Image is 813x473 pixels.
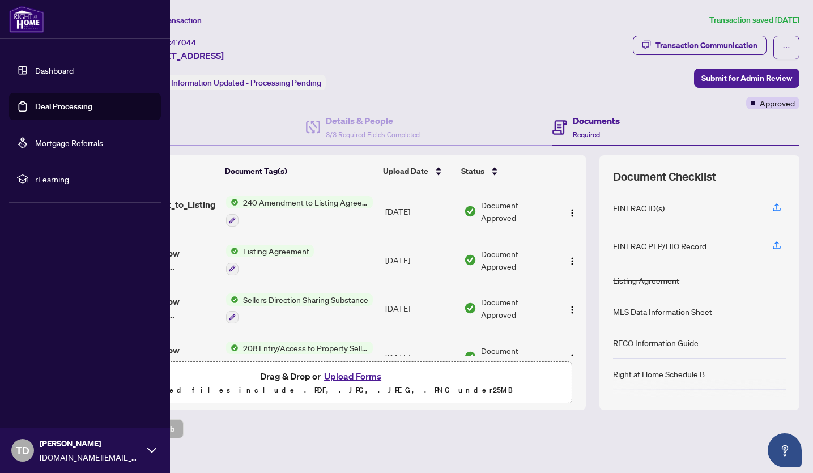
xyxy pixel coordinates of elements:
[35,101,92,112] a: Deal Processing
[760,97,795,109] span: Approved
[568,208,577,218] img: Logo
[220,155,379,187] th: Document Tag(s)
[464,205,476,218] img: Document Status
[481,199,554,224] span: Document Approved
[378,155,457,187] th: Upload Date
[568,353,577,363] img: Logo
[464,254,476,266] img: Document Status
[383,165,428,177] span: Upload Date
[461,165,484,177] span: Status
[457,155,555,187] th: Status
[226,293,373,324] button: Status IconSellers Direction Sharing Substance
[613,305,712,318] div: MLS Data Information Sheet
[16,442,29,458] span: TD
[481,296,554,321] span: Document Approved
[226,342,239,354] img: Status Icon
[563,251,581,269] button: Logo
[239,196,373,208] span: 240 Amendment to Listing Agreement - Authority to Offer for Sale Price Change/Extension/Amendment(s)
[40,451,142,463] span: [DOMAIN_NAME][EMAIL_ADDRESS][PERSON_NAME][DOMAIN_NAME]
[768,433,802,467] button: Open asap
[701,69,792,87] span: Submit for Admin Review
[613,368,705,380] div: Right at Home Schedule B
[73,362,572,404] span: Drag & Drop orUpload FormsSupported files include .PDF, .JPG, .JPEG, .PNG under25MB
[563,348,581,366] button: Logo
[171,37,197,48] span: 47044
[613,169,716,185] span: Document Checklist
[141,75,326,90] div: Status:
[260,369,385,383] span: Drag & Drop or
[239,342,373,354] span: 208 Entry/Access to Property Seller Acknowledgement
[35,65,74,75] a: Dashboard
[481,248,554,272] span: Document Approved
[226,196,239,208] img: Status Icon
[613,274,679,287] div: Listing Agreement
[141,49,224,62] span: [STREET_ADDRESS]
[694,69,799,88] button: Submit for Admin Review
[40,437,142,450] span: [PERSON_NAME]
[568,257,577,266] img: Logo
[326,130,420,139] span: 3/3 Required Fields Completed
[568,305,577,314] img: Logo
[226,342,373,372] button: Status Icon208 Entry/Access to Property Seller Acknowledgement
[613,202,665,214] div: FINTRAC ID(s)
[381,284,459,333] td: [DATE]
[226,196,373,227] button: Status Icon240 Amendment to Listing Agreement - Authority to Offer for Sale Price Change/Extensio...
[35,138,103,148] a: Mortgage Referrals
[464,302,476,314] img: Document Status
[381,333,459,381] td: [DATE]
[80,383,565,397] p: Supported files include .PDF, .JPG, .JPEG, .PNG under 25 MB
[563,299,581,317] button: Logo
[326,114,420,127] h4: Details & People
[782,44,790,52] span: ellipsis
[381,187,459,236] td: [DATE]
[613,336,699,349] div: RECO Information Guide
[709,14,799,27] article: Transaction saved [DATE]
[226,293,239,306] img: Status Icon
[226,245,314,275] button: Status IconListing Agreement
[9,6,44,33] img: logo
[321,369,385,383] button: Upload Forms
[655,36,757,54] div: Transaction Communication
[141,15,202,25] span: View Transaction
[481,344,554,369] span: Document Approved
[239,245,314,257] span: Listing Agreement
[563,202,581,220] button: Logo
[573,130,600,139] span: Required
[613,240,706,252] div: FINTRAC PEP/HIO Record
[171,78,321,88] span: Information Updated - Processing Pending
[573,114,620,127] h4: Documents
[239,293,373,306] span: Sellers Direction Sharing Substance
[226,245,239,257] img: Status Icon
[464,351,476,363] img: Document Status
[633,36,767,55] button: Transaction Communication
[381,236,459,284] td: [DATE]
[35,173,153,185] span: rLearning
